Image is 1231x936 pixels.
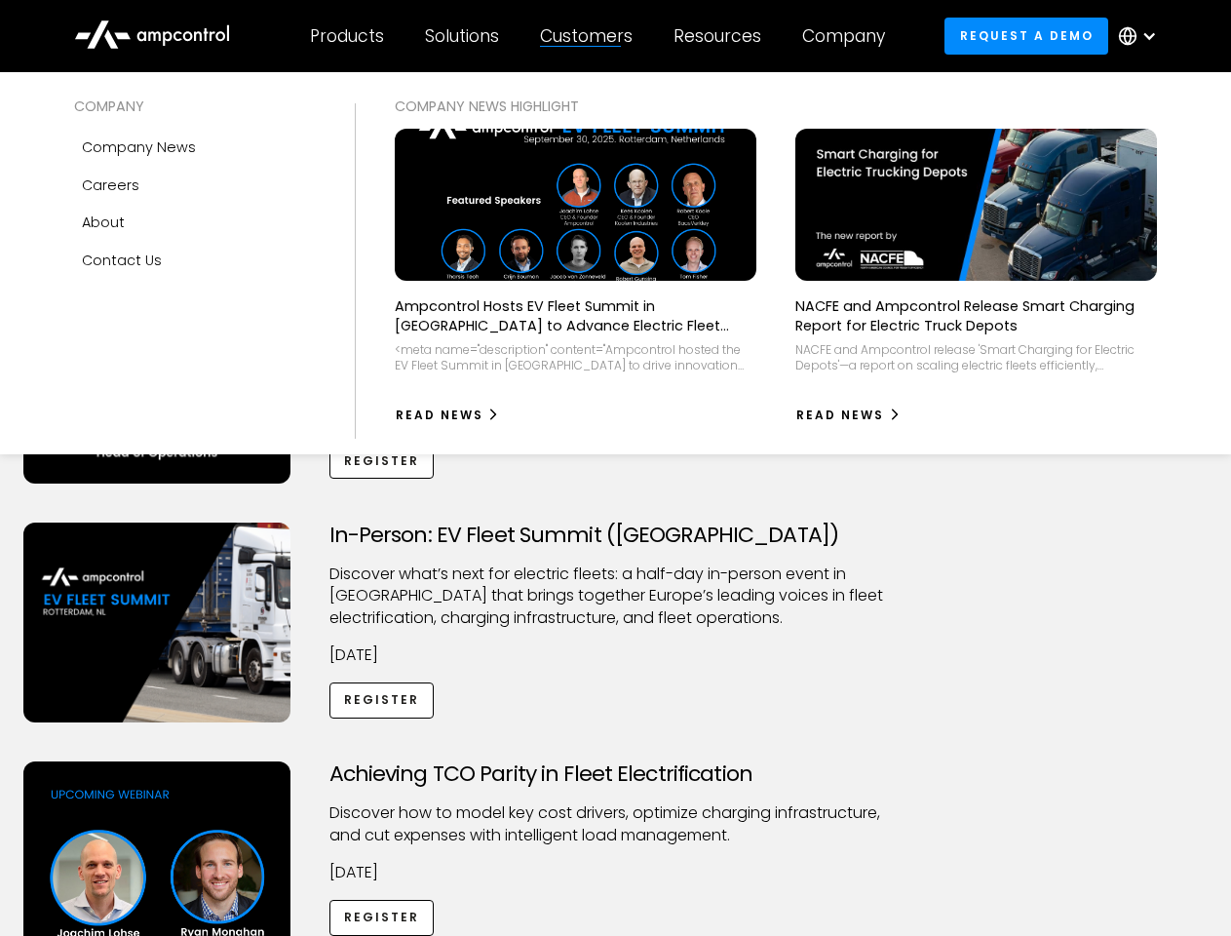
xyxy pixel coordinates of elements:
a: Read News [395,400,501,431]
div: Company news [82,136,196,158]
div: <meta name="description" content="Ampcontrol hosted the EV Fleet Summit in [GEOGRAPHIC_DATA] to d... [395,342,756,372]
div: Solutions [425,25,499,47]
h3: In-Person: EV Fleet Summit ([GEOGRAPHIC_DATA]) [329,523,903,548]
a: About [74,204,316,241]
div: Careers [82,175,139,196]
div: Resources [673,25,761,47]
h3: Achieving TCO Parity in Fleet Electrification [329,761,903,787]
p: ​Discover what’s next for electric fleets: a half-day in-person event in [GEOGRAPHIC_DATA] that b... [329,564,903,629]
p: NACFE and Ampcontrol Release Smart Charging Report for Electric Truck Depots [795,296,1157,335]
div: Company [802,25,885,47]
div: About [82,212,125,233]
p: [DATE] [329,644,903,666]
div: Products [310,25,384,47]
p: [DATE] [329,862,903,883]
div: NACFE and Ampcontrol release 'Smart Charging for Electric Depots'—a report on scaling electric fl... [795,342,1157,372]
p: Discover how to model key cost drivers, optimize charging infrastructure, and cut expenses with i... [329,802,903,846]
a: Careers [74,167,316,204]
a: Register [329,682,435,719]
div: Customers [540,25,633,47]
div: Read News [396,407,483,424]
a: Read News [795,400,902,431]
div: COMPANY NEWS Highlight [395,96,1158,117]
a: Register [329,900,435,936]
div: Contact Us [82,250,162,271]
p: Ampcontrol Hosts EV Fleet Summit in [GEOGRAPHIC_DATA] to Advance Electric Fleet Management in [GE... [395,296,756,335]
a: Register [329,443,435,479]
a: Request a demo [944,18,1108,54]
div: COMPANY [74,96,316,117]
a: Contact Us [74,242,316,279]
a: Company news [74,129,316,166]
div: Read News [796,407,884,424]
